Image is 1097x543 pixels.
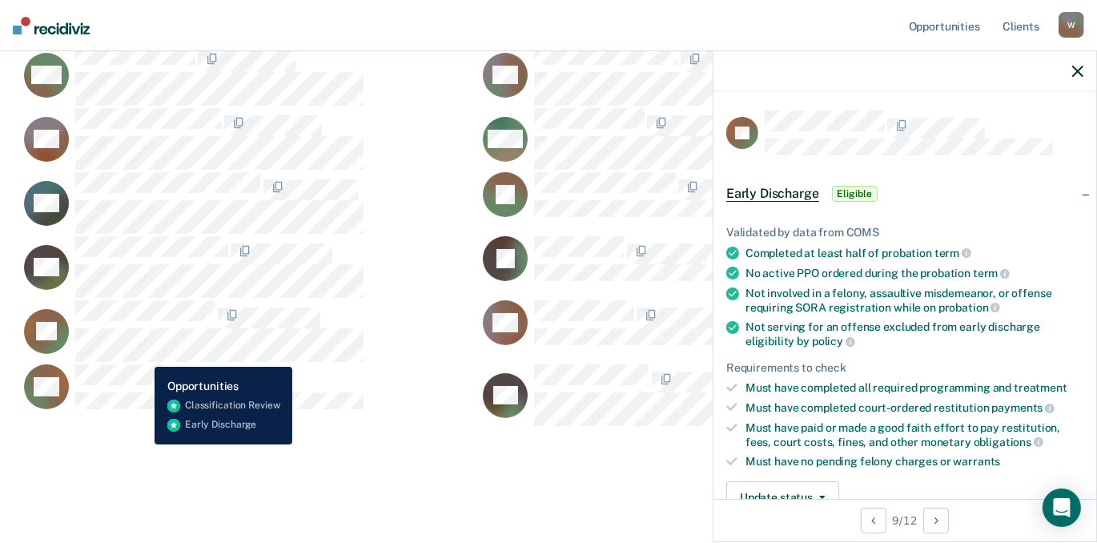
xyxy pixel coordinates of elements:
div: CaseloadOpportunityCell-0825318 [478,235,937,300]
div: Validated by data from COMS [726,226,1083,239]
span: term [973,267,1010,280]
div: Must have paid or made a good faith effort to pay restitution, fees, court costs, fines, and othe... [745,421,1083,448]
div: CaseloadOpportunityCell-0222774 [478,107,937,171]
span: obligations [974,436,1043,448]
img: Recidiviz [13,17,90,34]
div: CaseloadOpportunityCell-0691900 [19,107,478,171]
div: CaseloadOpportunityCell-0934737 [478,43,937,107]
div: Must have completed all required programming and [745,381,1083,395]
div: W [1059,12,1084,38]
span: probation [938,301,1001,314]
div: Not involved in a felony, assaultive misdemeanor, or offense requiring SORA registration while on [745,287,1083,314]
span: term [934,247,971,259]
div: CaseloadOpportunityCell-0587886 [19,300,478,364]
div: CaseloadOpportunityCell-0620568 [478,171,937,235]
span: policy [812,335,855,348]
button: Next Opportunity [923,508,949,533]
div: CaseloadOpportunityCell-0785433 [478,364,937,428]
div: 9 / 12 [713,499,1096,541]
span: Eligible [832,186,878,202]
div: Must have completed court-ordered restitution [745,400,1083,415]
div: Must have no pending felony charges or [745,455,1083,469]
div: Open Intercom Messenger [1043,489,1081,527]
span: warrants [954,455,1001,468]
span: treatment [1014,381,1067,394]
div: CaseloadOpportunityCell-0303375 [19,235,478,300]
div: No active PPO ordered during the probation [745,266,1083,280]
button: Update status [726,481,839,513]
span: payments [992,401,1055,414]
button: Previous Opportunity [861,508,886,533]
div: CaseloadOpportunityCell-0798871 [19,43,478,107]
div: Completed at least half of probation [745,246,1083,260]
div: CaseloadOpportunityCell-0516120 [19,171,478,235]
div: CaseloadOpportunityCell-0818820 [478,300,937,364]
div: Requirements to check [726,361,1083,375]
div: Early DischargeEligible [713,168,1096,219]
div: Not serving for an offense excluded from early discharge eligibility by [745,320,1083,348]
span: Early Discharge [726,186,819,202]
div: CaseloadOpportunityCell-0572918 [19,364,478,428]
